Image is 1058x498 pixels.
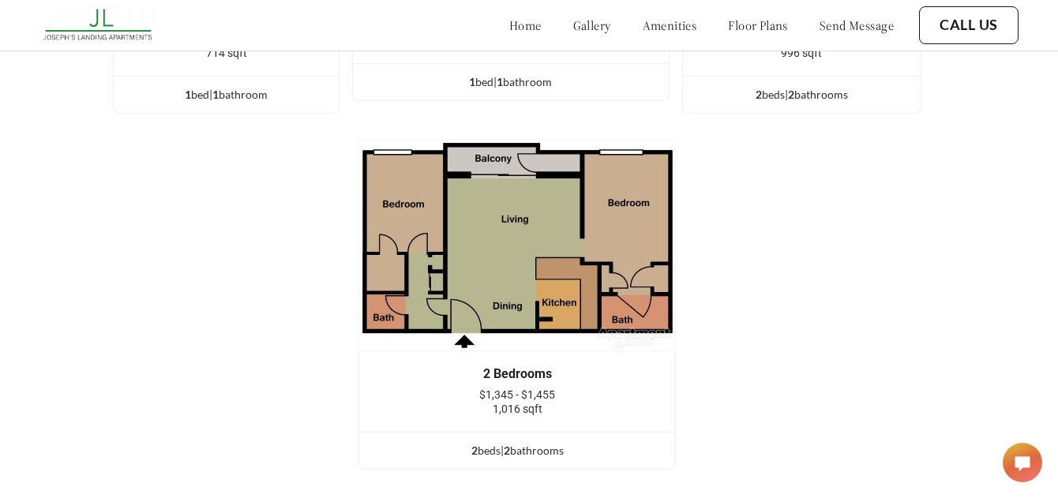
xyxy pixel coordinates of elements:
span: 714 sqft [206,47,247,59]
a: send message [820,17,894,33]
div: bed | bathroom [114,86,339,103]
img: josephs_landing_logo.png [39,4,159,47]
div: 2 Bedrooms [383,367,651,381]
span: 2 [471,444,478,457]
img: example [358,139,676,351]
span: 1 [212,88,219,101]
a: home [509,17,542,33]
span: 1 [185,88,191,101]
span: 1,016 sqft [493,403,542,415]
a: floor plans [728,17,788,33]
a: amenities [643,17,697,33]
a: Call Us [940,17,998,34]
span: 2 [756,88,762,101]
a: gallery [573,17,611,33]
span: 2 [504,444,510,457]
div: bed s | bathroom s [683,86,921,103]
span: 1 [497,75,503,88]
span: 2 [788,88,794,101]
div: bed | bathroom [353,73,669,91]
span: 996 sqft [781,47,822,59]
button: Call Us [919,6,1019,44]
div: bed s | bathroom s [359,442,675,459]
span: 1 [469,75,475,88]
span: $1,345 - $1,455 [479,388,555,401]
